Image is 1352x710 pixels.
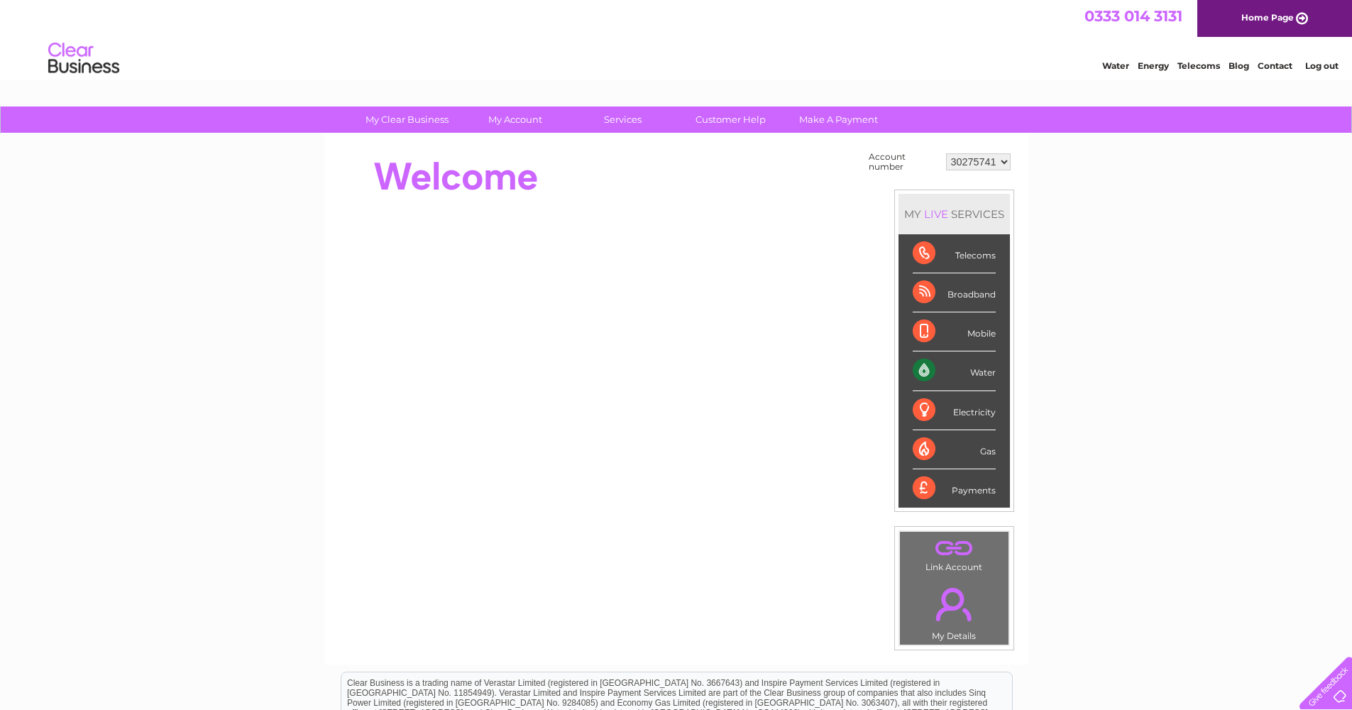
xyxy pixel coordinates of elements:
[1229,60,1249,71] a: Blog
[903,579,1005,629] a: .
[903,535,1005,560] a: .
[780,106,897,133] a: Make A Payment
[913,312,996,351] div: Mobile
[921,207,951,221] div: LIVE
[913,469,996,508] div: Payments
[913,234,996,273] div: Telecoms
[1305,60,1339,71] a: Log out
[1102,60,1129,71] a: Water
[899,531,1009,576] td: Link Account
[865,148,942,175] td: Account number
[48,37,120,80] img: logo.png
[913,273,996,312] div: Broadband
[341,8,1012,69] div: Clear Business is a trading name of Verastar Limited (registered in [GEOGRAPHIC_DATA] No. 3667643...
[913,351,996,390] div: Water
[1177,60,1220,71] a: Telecoms
[913,391,996,430] div: Electricity
[1084,7,1182,25] a: 0333 014 3131
[1258,60,1292,71] a: Contact
[672,106,789,133] a: Customer Help
[1138,60,1169,71] a: Energy
[456,106,573,133] a: My Account
[898,194,1010,234] div: MY SERVICES
[899,576,1009,645] td: My Details
[913,430,996,469] div: Gas
[564,106,681,133] a: Services
[348,106,466,133] a: My Clear Business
